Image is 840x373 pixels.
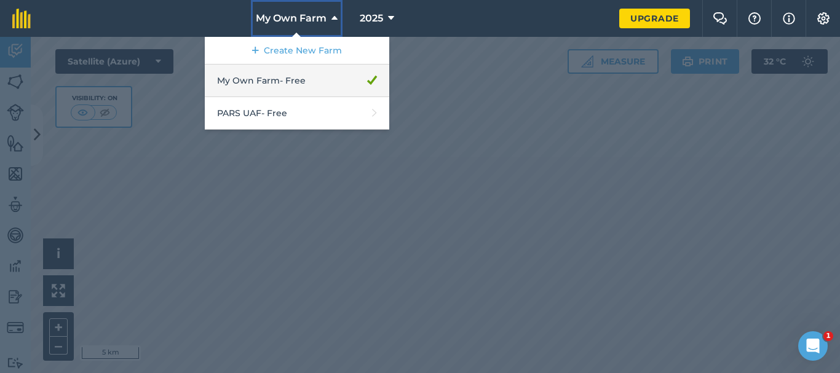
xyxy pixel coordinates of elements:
[823,331,833,341] span: 1
[747,12,762,25] img: A question mark icon
[205,37,389,65] a: Create New Farm
[783,11,795,26] img: svg+xml;base64,PHN2ZyB4bWxucz0iaHR0cDovL3d3dy53My5vcmcvMjAwMC9zdmciIHdpZHRoPSIxNyIgaGVpZ2h0PSIxNy...
[256,11,327,26] span: My Own Farm
[205,97,389,130] a: PARS UAF- Free
[360,11,383,26] span: 2025
[619,9,690,28] a: Upgrade
[713,12,727,25] img: Two speech bubbles overlapping with the left bubble in the forefront
[12,9,31,28] img: fieldmargin Logo
[798,331,828,361] iframe: Intercom live chat
[816,12,831,25] img: A cog icon
[205,65,389,97] a: My Own Farm- Free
